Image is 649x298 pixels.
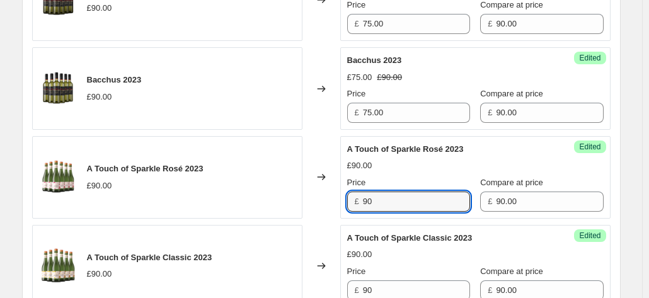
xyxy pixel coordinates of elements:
[347,89,366,98] span: Price
[488,19,492,28] span: £
[579,53,600,63] span: Edited
[355,197,359,206] span: £
[87,2,112,14] div: £90.00
[355,108,359,117] span: £
[347,55,402,65] span: Bacchus 2023
[377,71,402,84] strike: £90.00
[347,159,372,172] div: £90.00
[87,268,112,280] div: £90.00
[87,75,142,84] span: Bacchus 2023
[39,158,77,196] img: ATOS-Rose-2023-Case_80x.png
[87,91,112,103] div: £90.00
[347,178,366,187] span: Price
[355,285,359,295] span: £
[480,178,543,187] span: Compare at price
[347,233,473,243] span: A Touch of Sparkle Classic 2023
[39,247,77,285] img: Brut_Rose_updated_imagery_5_80x.png
[480,89,543,98] span: Compare at price
[480,266,543,276] span: Compare at price
[39,70,77,108] img: Bacchus-Case-2023_80x.png
[87,253,212,262] span: A Touch of Sparkle Classic 2023
[347,71,372,84] div: £75.00
[355,19,359,28] span: £
[579,142,600,152] span: Edited
[347,266,366,276] span: Price
[488,108,492,117] span: £
[488,285,492,295] span: £
[87,164,204,173] span: A Touch of Sparkle Rosé 2023
[87,180,112,192] div: £90.00
[579,231,600,241] span: Edited
[347,144,464,154] span: A Touch of Sparkle Rosé 2023
[347,248,372,261] div: £90.00
[488,197,492,206] span: £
